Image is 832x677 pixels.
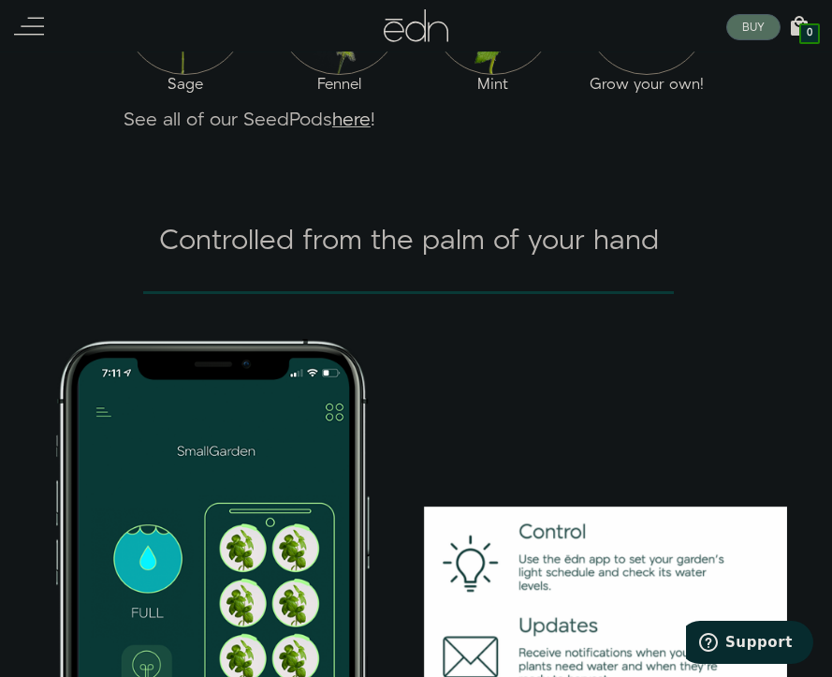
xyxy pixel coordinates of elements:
iframe: Opens a widget where you can find more information [686,621,813,668]
div: Fennel [277,75,401,96]
div: Grow your own! [585,75,708,96]
div: Mint [431,75,555,96]
div: Sage [124,75,247,96]
span: 0 [807,28,812,38]
h3: See all of our SeedPods ! [124,110,708,131]
div: Controlled from the palm of your hand [30,221,787,261]
a: here [332,107,371,133]
button: BUY [726,14,781,40]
